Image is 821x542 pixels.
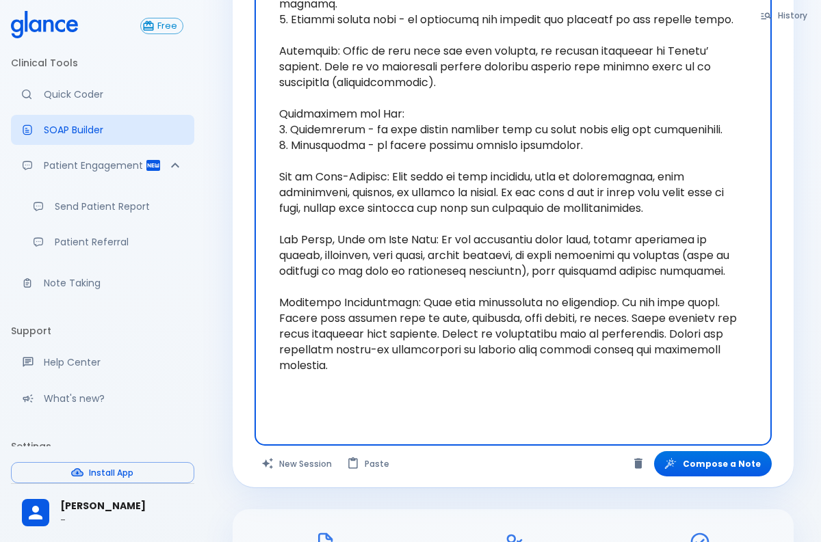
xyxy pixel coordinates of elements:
[22,191,194,221] a: Send a patient summary
[55,235,183,249] p: Patient Referral
[140,18,194,34] a: Click to view or change your subscription
[22,227,194,257] a: Receive patient referrals
[152,21,183,31] span: Free
[11,489,194,537] div: [PERSON_NAME]-
[11,150,194,180] div: Patient Reports & Referrals
[55,200,183,213] p: Send Patient Report
[60,499,183,513] span: [PERSON_NAME]
[44,87,183,101] p: Quick Coder
[654,451,772,476] button: Compose a Note
[11,268,194,298] a: Advanced note-taking
[255,451,340,476] button: Clears all inputs and results.
[11,79,194,109] a: Moramiz: Find ICD10AM codes instantly
[44,355,183,369] p: Help Center
[11,115,194,145] a: Docugen: Compose a clinical documentation in seconds
[340,451,398,476] button: Paste from clipboard
[11,46,194,79] li: Clinical Tools
[11,462,194,483] button: Install App
[11,383,194,414] div: Recent updates and feature releases
[11,430,194,463] li: Settings
[60,513,183,527] p: -
[44,123,183,137] p: SOAP Builder
[753,5,816,25] button: History
[44,159,145,172] p: Patient Engagement
[44,276,183,290] p: Note Taking
[628,453,649,474] button: Clear
[44,392,183,405] p: What's new?
[140,18,183,34] button: Free
[11,347,194,377] a: Get help from our support team
[11,314,194,347] li: Support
